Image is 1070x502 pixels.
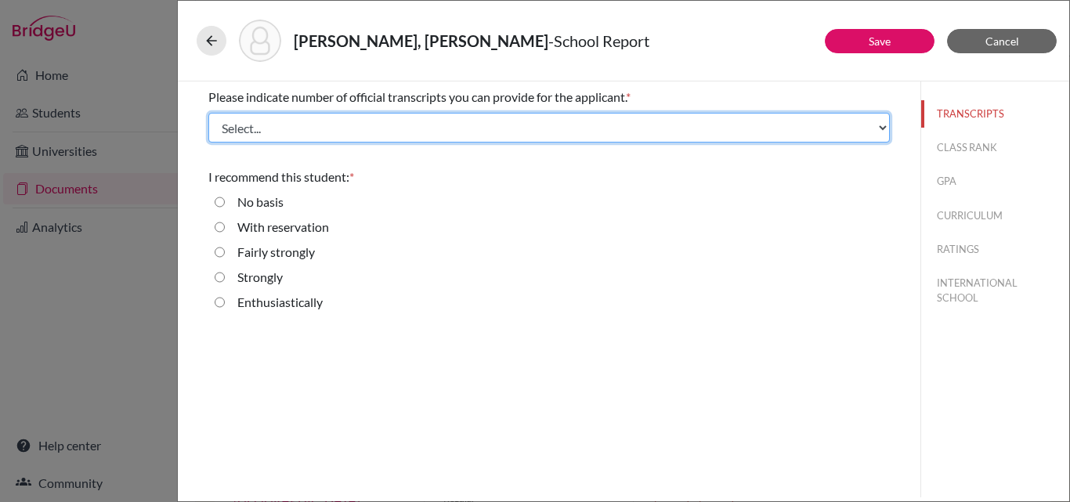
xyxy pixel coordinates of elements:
[921,236,1069,263] button: RATINGS
[208,89,626,104] span: Please indicate number of official transcripts you can provide for the applicant.
[921,168,1069,195] button: GPA
[548,31,649,50] span: - School Report
[921,134,1069,161] button: CLASS RANK
[208,169,349,184] span: I recommend this student:
[237,243,315,262] label: Fairly strongly
[294,31,548,50] strong: [PERSON_NAME], [PERSON_NAME]
[237,218,329,237] label: With reservation
[921,202,1069,229] button: CURRICULUM
[237,193,284,211] label: No basis
[237,268,283,287] label: Strongly
[921,269,1069,312] button: INTERNATIONAL SCHOOL
[237,293,323,312] label: Enthusiastically
[921,100,1069,128] button: TRANSCRIPTS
